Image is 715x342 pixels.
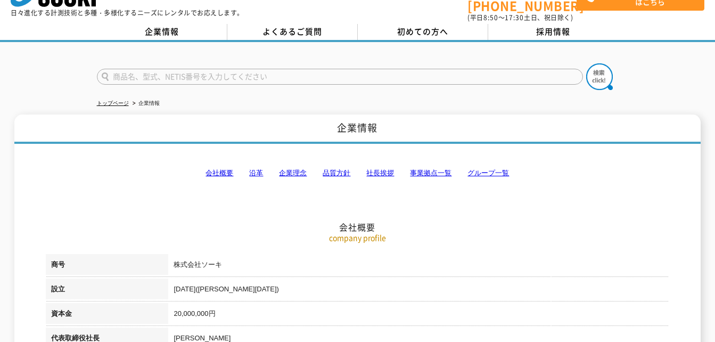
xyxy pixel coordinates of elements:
[483,13,498,22] span: 8:50
[397,26,448,37] span: 初めての方へ
[279,169,307,177] a: 企業理念
[97,69,583,85] input: 商品名、型式、NETIS番号を入力してください
[46,303,168,328] th: 資本金
[97,24,227,40] a: 企業情報
[46,254,168,279] th: 商号
[467,169,509,177] a: グループ一覧
[227,24,358,40] a: よくあるご質問
[130,98,160,109] li: 企業情報
[323,169,350,177] a: 品質方針
[467,13,573,22] span: (平日 ～ 土日、祝日除く)
[410,169,451,177] a: 事業拠点一覧
[586,63,613,90] img: btn_search.png
[46,115,669,233] h2: 会社概要
[168,254,669,279] td: 株式会社ソーキ
[97,100,129,106] a: トップページ
[168,303,669,328] td: 20,000,000円
[206,169,233,177] a: 会社概要
[488,24,619,40] a: 採用情報
[366,169,394,177] a: 社長挨拶
[249,169,263,177] a: 沿革
[46,279,168,303] th: 設立
[14,115,701,144] h1: 企業情報
[505,13,524,22] span: 17:30
[168,279,669,303] td: [DATE]([PERSON_NAME][DATE])
[11,10,244,16] p: 日々進化する計測技術と多種・多様化するニーズにレンタルでお応えします。
[46,232,669,243] p: company profile
[358,24,488,40] a: 初めての方へ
